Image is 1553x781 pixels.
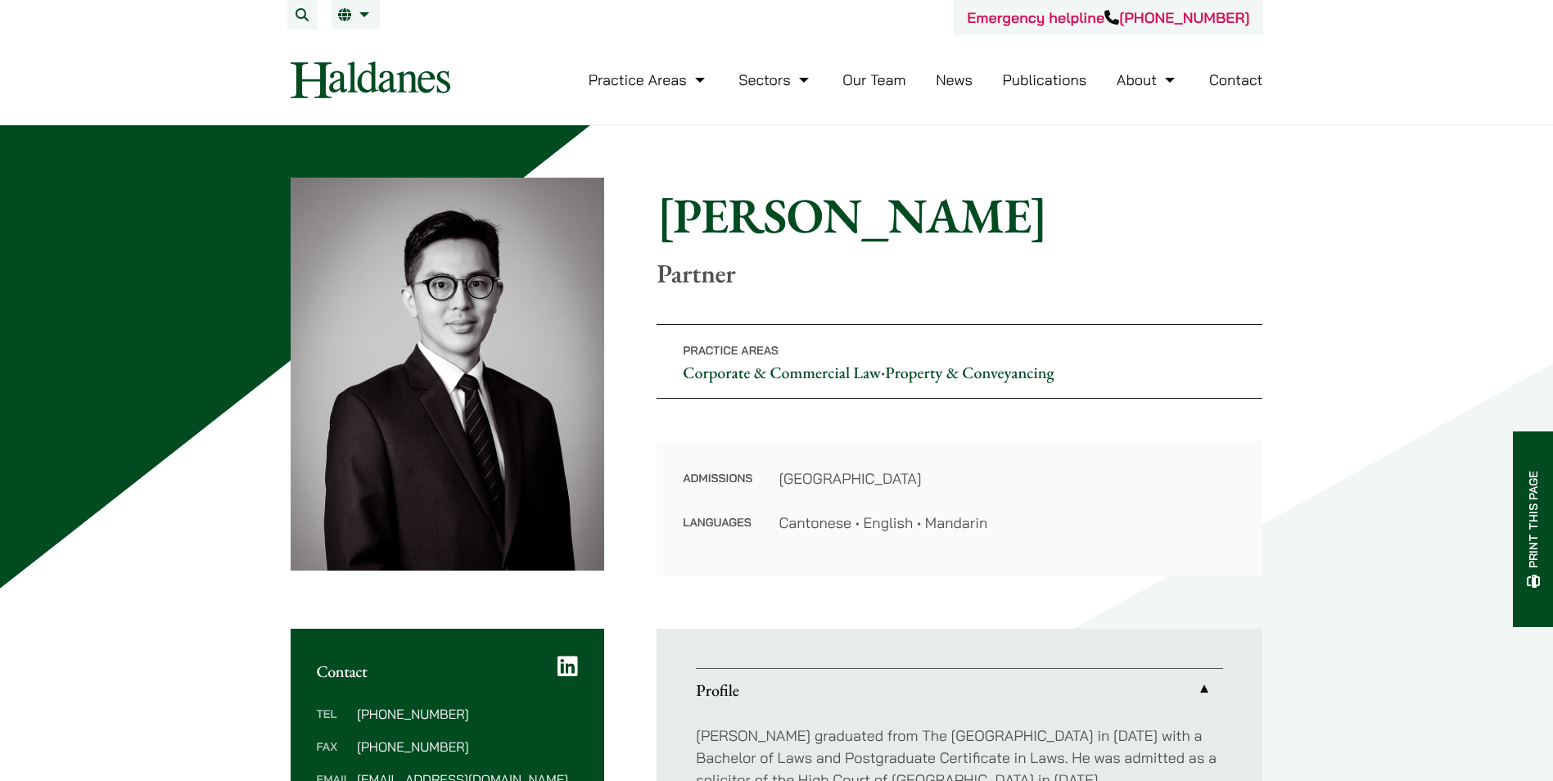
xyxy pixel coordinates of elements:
a: Profile [696,669,1223,711]
a: Contact [1209,70,1263,89]
a: EN [338,8,373,21]
dt: Languages [683,512,752,534]
a: Practice Areas [589,70,709,89]
dt: Fax [317,740,350,773]
dt: Tel [317,707,350,740]
a: Corporate & Commercial Law [683,362,881,383]
a: Our Team [842,70,905,89]
span: Practice Areas [683,343,779,358]
a: Emergency helpline[PHONE_NUMBER] [967,8,1249,27]
a: About [1117,70,1179,89]
a: LinkedIn [558,655,578,678]
dt: Admissions [683,467,752,512]
dd: Cantonese • English • Mandarin [779,512,1236,534]
a: Publications [1003,70,1087,89]
a: Property & Conveyancing [885,362,1054,383]
p: • [657,324,1262,399]
dd: [PHONE_NUMBER] [357,740,578,753]
a: News [936,70,973,89]
h2: Contact [317,661,579,681]
h1: [PERSON_NAME] [657,186,1262,245]
img: Logo of Haldanes [291,61,450,98]
dd: [GEOGRAPHIC_DATA] [779,467,1236,490]
a: Sectors [738,70,812,89]
dd: [PHONE_NUMBER] [357,707,578,720]
p: Partner [657,258,1262,289]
